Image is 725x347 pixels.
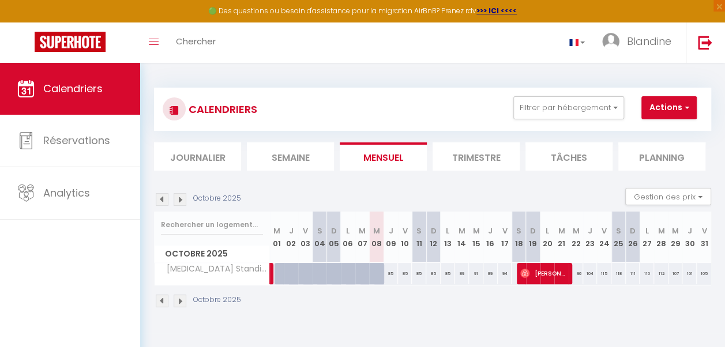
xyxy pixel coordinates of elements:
[441,212,455,263] th: 13
[572,225,579,236] abbr: M
[167,22,224,63] a: Chercher
[317,225,322,236] abbr: S
[583,263,598,284] div: 104
[156,263,272,276] span: [MEDICAL_DATA] Standing HyperCentre
[384,263,398,284] div: 85
[247,142,334,171] li: Semaine
[682,212,697,263] th: 30
[498,212,512,263] th: 17
[668,212,683,263] th: 29
[602,33,619,50] img: ...
[398,263,412,284] div: 85
[355,212,370,263] th: 07
[488,225,493,236] abbr: J
[412,212,426,263] th: 11
[270,212,284,263] th: 01
[359,225,366,236] abbr: M
[569,212,583,263] th: 22
[426,263,441,284] div: 85
[426,212,441,263] th: 12
[627,34,671,48] span: Blandine
[526,212,540,263] th: 19
[446,225,449,236] abbr: L
[672,225,679,236] abbr: M
[630,225,636,236] abbr: D
[640,212,654,263] th: 27
[546,225,549,236] abbr: L
[688,225,692,236] abbr: J
[540,212,555,263] th: 20
[346,225,350,236] abbr: L
[403,225,408,236] abbr: V
[611,263,626,284] div: 118
[641,96,697,119] button: Actions
[602,225,607,236] abbr: V
[298,212,313,263] th: 03
[525,142,613,171] li: Tâches
[654,212,668,263] th: 28
[472,225,479,236] abbr: M
[593,22,686,63] a: ... Blandine
[373,225,380,236] abbr: M
[284,212,298,263] th: 02
[498,263,512,284] div: 94
[618,142,705,171] li: Planning
[35,32,106,52] img: Super Booking
[583,212,598,263] th: 23
[654,263,668,284] div: 112
[43,81,103,96] span: Calendriers
[384,212,398,263] th: 09
[483,212,498,263] th: 16
[176,35,216,47] span: Chercher
[554,212,569,263] th: 21
[161,214,263,235] input: Rechercher un logement...
[476,6,517,16] a: >>> ICI <<<<
[502,225,507,236] abbr: V
[516,225,521,236] abbr: S
[616,225,621,236] abbr: S
[43,133,110,148] span: Réservations
[454,263,469,284] div: 89
[483,263,498,284] div: 89
[611,212,626,263] th: 25
[697,212,711,263] th: 31
[512,212,526,263] th: 18
[640,263,654,284] div: 110
[340,142,427,171] li: Mensuel
[43,186,90,200] span: Analytics
[701,225,707,236] abbr: V
[520,262,566,284] span: [PERSON_NAME]
[569,263,583,284] div: 96
[513,96,624,119] button: Filtrer par hébergement
[558,225,565,236] abbr: M
[626,212,640,263] th: 26
[668,263,683,284] div: 107
[441,263,455,284] div: 85
[193,193,241,204] p: Octobre 2025
[597,212,611,263] th: 24
[154,142,241,171] li: Journalier
[658,225,664,236] abbr: M
[469,212,483,263] th: 15
[626,263,640,284] div: 111
[698,35,712,50] img: logout
[289,225,294,236] abbr: J
[398,212,412,263] th: 10
[369,212,384,263] th: 08
[697,263,711,284] div: 105
[326,212,341,263] th: 05
[155,246,269,262] span: Octobre 2025
[273,225,280,236] abbr: M
[303,225,308,236] abbr: V
[313,212,327,263] th: 04
[186,96,257,122] h3: CALENDRIERS
[469,263,483,284] div: 91
[341,212,355,263] th: 06
[682,263,697,284] div: 101
[454,212,469,263] th: 14
[416,225,422,236] abbr: S
[433,142,520,171] li: Trimestre
[388,225,393,236] abbr: J
[193,295,241,305] p: Octobre 2025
